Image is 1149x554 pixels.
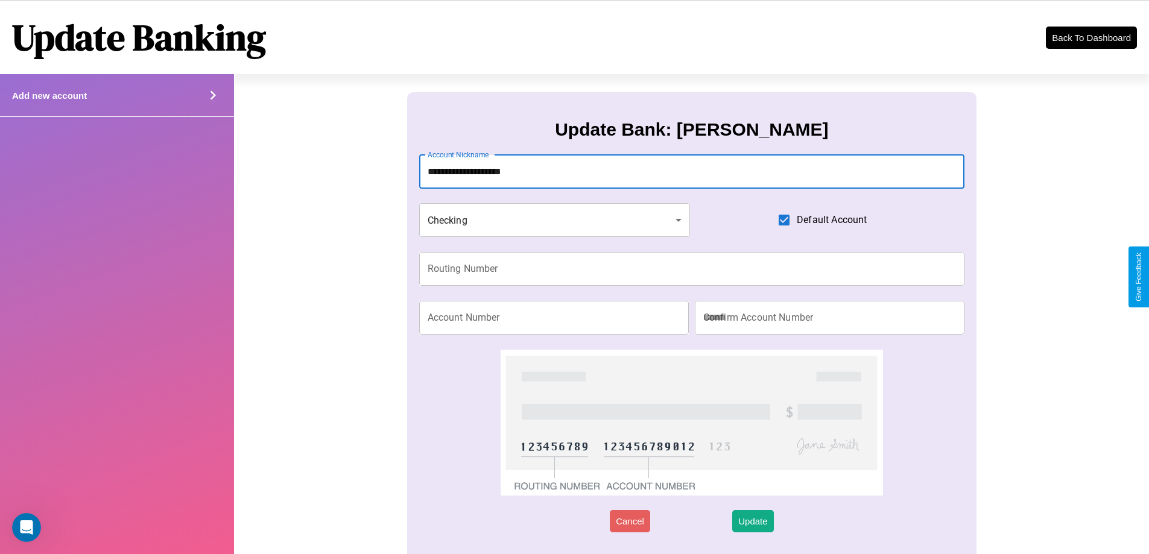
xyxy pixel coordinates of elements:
h3: Update Bank: [PERSON_NAME] [555,119,828,140]
button: Cancel [610,510,650,532]
button: Back To Dashboard [1046,27,1137,49]
img: check [501,350,882,496]
label: Account Nickname [428,150,489,160]
div: Checking [419,203,691,237]
iframe: Intercom live chat [12,513,41,542]
button: Update [732,510,773,532]
h1: Update Banking [12,13,266,62]
span: Default Account [797,213,867,227]
div: Give Feedback [1135,253,1143,301]
h4: Add new account [12,90,87,101]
